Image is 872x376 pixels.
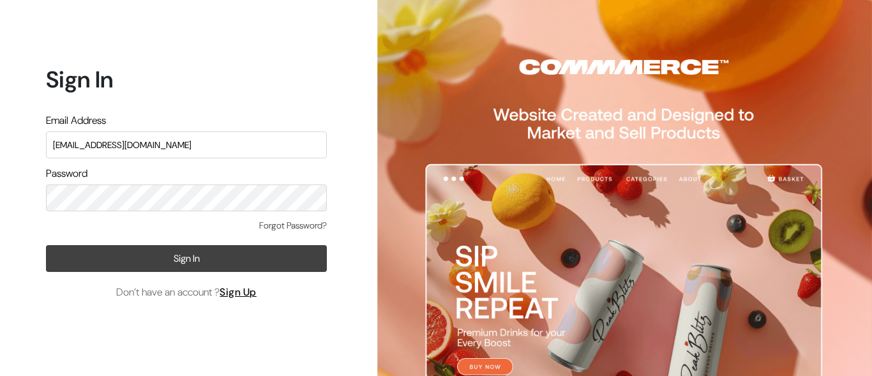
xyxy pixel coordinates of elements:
[116,285,257,300] span: Don’t have an account ?
[46,166,87,181] label: Password
[46,245,327,272] button: Sign In
[46,113,106,128] label: Email Address
[220,285,257,299] a: Sign Up
[46,66,327,93] h1: Sign In
[259,219,327,232] a: Forgot Password?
